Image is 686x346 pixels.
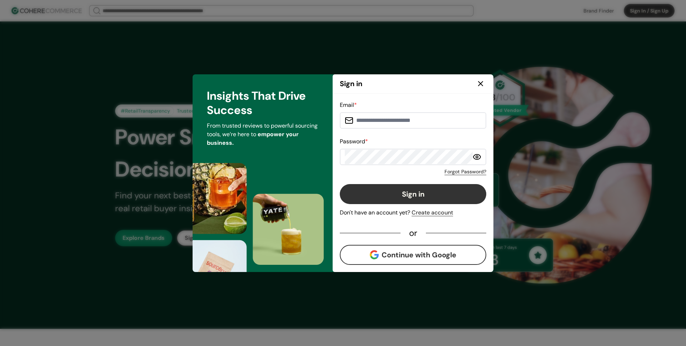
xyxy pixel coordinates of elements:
p: From trusted reviews to powerful sourcing tools, we’re here to [207,122,318,147]
label: Email [340,101,357,109]
h2: Sign in [340,78,362,89]
div: Don't have an account yet? [340,208,486,217]
h3: Insights That Drive Success [207,89,318,117]
span: empower your business. [207,130,299,147]
button: Sign in [340,184,486,204]
a: Forgot Password? [444,168,486,176]
label: Password [340,138,368,145]
div: or [401,230,426,236]
button: Continue with Google [340,245,486,265]
div: Create account [412,208,453,217]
